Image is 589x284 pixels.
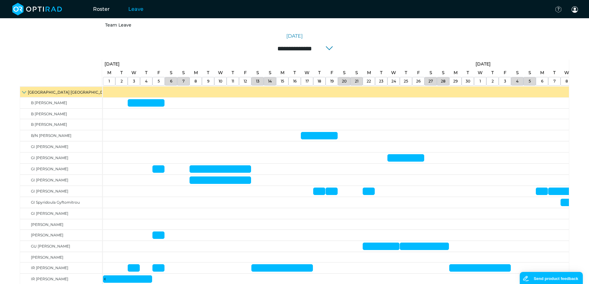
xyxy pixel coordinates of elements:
span: [GEOGRAPHIC_DATA] [GEOGRAPHIC_DATA] [28,90,112,95]
a: September 5, 2025 [156,68,162,77]
a: September 26, 2025 [416,68,421,77]
a: September 8, 2025 [192,68,199,77]
a: September 17, 2025 [303,68,311,77]
a: October 2, 2025 [490,68,495,77]
a: October 6, 2025 [539,68,546,77]
a: September 1, 2025 [107,77,111,85]
a: October 2, 2025 [490,77,495,85]
span: GU [PERSON_NAME] [31,244,70,248]
a: September 12, 2025 [242,77,249,85]
a: September 15, 2025 [279,77,286,85]
a: September 19, 2025 [329,77,335,85]
a: September 26, 2025 [415,77,422,85]
a: September 28, 2025 [440,68,446,77]
span: GI [PERSON_NAME] [31,144,68,149]
a: September 17, 2025 [304,77,310,85]
a: October 5, 2025 [527,68,533,77]
a: September 10, 2025 [217,77,224,85]
a: September 20, 2025 [340,77,348,85]
img: brand-opti-rad-logos-blue-and-white-d2f68631ba2948856bd03f2d395fb146ddc8fb01b4b6e9315ea85fa773367... [12,3,62,15]
a: September 4, 2025 [143,77,149,85]
a: September 24, 2025 [390,77,398,85]
a: September 12, 2025 [242,68,248,77]
a: September 14, 2025 [267,77,273,85]
span: B [PERSON_NAME] [31,122,67,127]
span: B/N [PERSON_NAME] [31,133,71,138]
a: September 2, 2025 [119,68,124,77]
a: October 1, 2025 [478,77,482,85]
a: [DATE] [286,32,303,40]
a: September 11, 2025 [230,68,236,77]
span: GI Spyridoula Gyftomitrou [31,200,80,205]
a: October 7, 2025 [552,68,557,77]
a: October 8, 2025 [563,68,571,77]
a: October 4, 2025 [514,77,520,85]
a: September 11, 2025 [230,77,236,85]
a: September 25, 2025 [403,68,409,77]
a: October 3, 2025 [502,68,508,77]
span: GI [PERSON_NAME] [31,211,68,216]
a: September 3, 2025 [131,77,137,85]
a: September 21, 2025 [353,77,360,85]
a: October 1, 2025 [474,60,492,69]
a: September 20, 2025 [341,68,347,77]
a: October 4, 2025 [514,68,520,77]
a: September 30, 2025 [464,77,472,85]
span: B [PERSON_NAME] [31,112,67,116]
a: September 18, 2025 [317,68,322,77]
a: September 23, 2025 [378,68,384,77]
a: October 1, 2025 [476,68,484,77]
a: September 14, 2025 [267,68,273,77]
span: B [PERSON_NAME] [31,100,67,105]
a: September 16, 2025 [292,77,298,85]
span: GI [PERSON_NAME] [31,167,68,171]
a: September 15, 2025 [279,68,286,77]
span: [PERSON_NAME] [31,222,63,227]
a: September 21, 2025 [354,68,360,77]
a: September 24, 2025 [390,68,398,77]
a: Team Leave [105,22,131,28]
a: September 29, 2025 [452,77,459,85]
a: September 23, 2025 [378,77,385,85]
a: September 2, 2025 [119,77,124,85]
a: September 29, 2025 [452,68,459,77]
a: September 1, 2025 [106,68,113,77]
a: September 27, 2025 [428,68,434,77]
a: September 9, 2025 [205,68,211,77]
span: GI [PERSON_NAME] [31,155,68,160]
span: GI [PERSON_NAME] [31,178,68,182]
a: October 5, 2025 [527,77,532,85]
a: September 27, 2025 [427,77,434,85]
a: September 7, 2025 [181,68,186,77]
a: October 6, 2025 [540,77,545,85]
a: September 25, 2025 [402,77,410,85]
span: IR [PERSON_NAME] [31,265,68,270]
a: September 9, 2025 [206,77,211,85]
a: September 6, 2025 [168,68,174,77]
a: September 19, 2025 [329,68,335,77]
span: IR [PERSON_NAME] [31,277,68,281]
a: September 22, 2025 [365,77,373,85]
a: September 13, 2025 [254,77,261,85]
a: October 8, 2025 [564,77,570,85]
a: September 16, 2025 [292,68,297,77]
a: September 6, 2025 [169,77,174,85]
a: September 8, 2025 [193,77,198,85]
a: September 13, 2025 [255,68,261,77]
a: September 7, 2025 [181,77,186,85]
a: September 22, 2025 [365,68,373,77]
a: September 1, 2025 [103,60,121,69]
a: September 28, 2025 [439,77,447,85]
span: [PERSON_NAME] [31,255,63,260]
a: September 5, 2025 [156,77,161,85]
a: September 10, 2025 [216,68,224,77]
a: September 3, 2025 [130,68,138,77]
a: October 7, 2025 [552,77,557,85]
a: September 18, 2025 [316,77,323,85]
a: September 4, 2025 [143,68,149,77]
a: September 30, 2025 [465,68,471,77]
a: October 3, 2025 [502,77,508,85]
span: GI [PERSON_NAME] [31,189,68,193]
span: [PERSON_NAME] [31,233,63,237]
